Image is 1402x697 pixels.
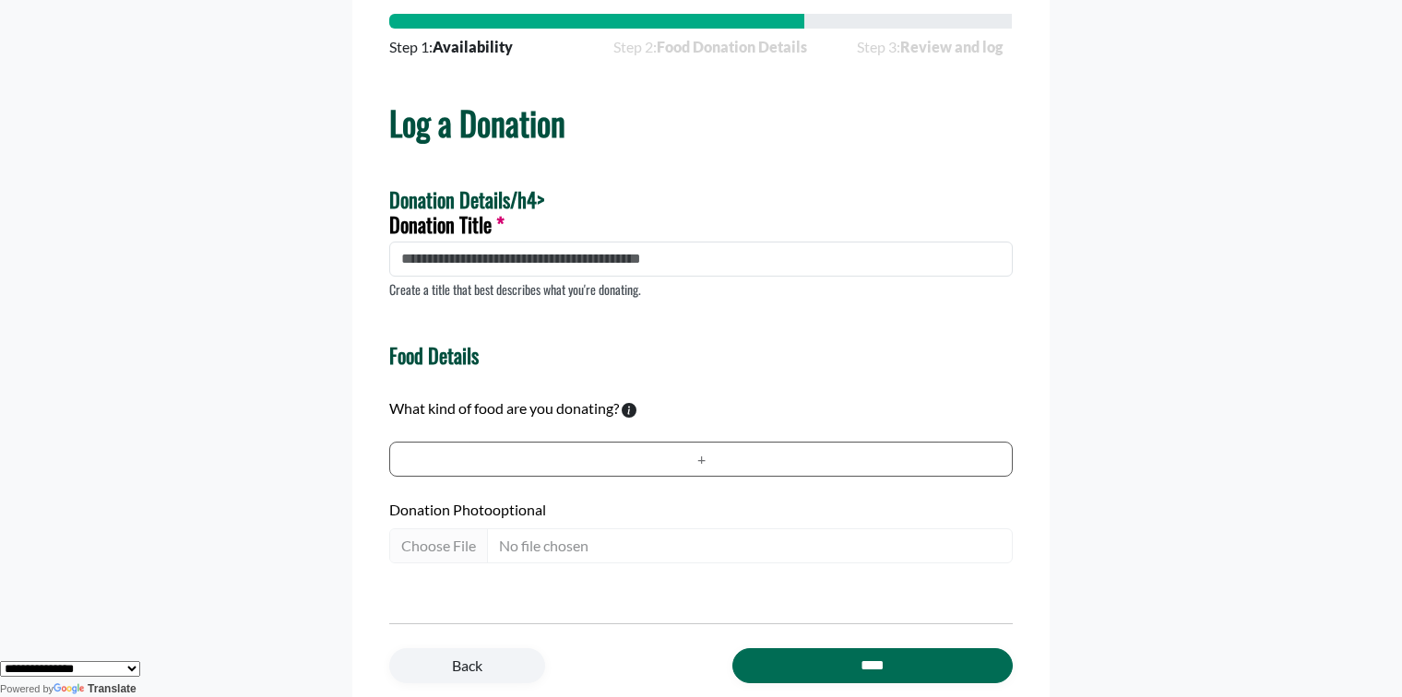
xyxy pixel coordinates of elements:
strong: Availability [433,38,513,55]
label: Donation Photo [389,499,1013,521]
strong: Food Donation Details [657,38,807,55]
label: What kind of food are you donating? [389,397,619,419]
strong: Review and log [900,38,1003,55]
span: optional [493,501,546,518]
a: Translate [53,682,137,695]
img: Google Translate [53,683,88,696]
label: Donation Title [389,212,505,236]
span: Step 1: [389,36,513,58]
p: Create a title that best describes what you're donating. [389,282,641,298]
h4: Food Details [389,343,479,367]
span: Step 2: [613,36,807,58]
h1: Log a Donation [389,102,1013,142]
h4: Donation Details/h4> [389,187,1013,298]
span: Step 3: [857,36,1013,58]
svg: To calculate environmental impacts, we follow the Food Loss + Waste Protocol [622,403,636,418]
a: Back [389,648,545,683]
